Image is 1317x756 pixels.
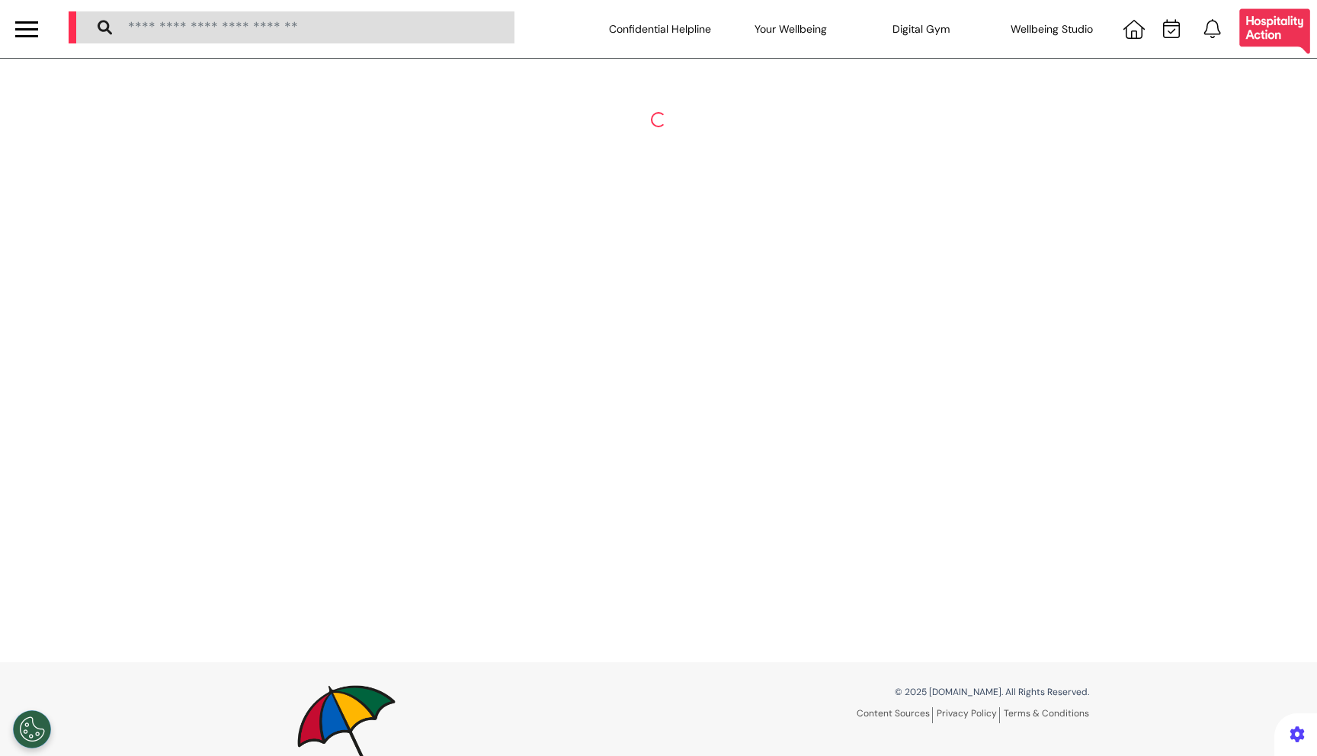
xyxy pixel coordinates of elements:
div: Your Wellbeing [726,8,856,50]
a: Terms & Conditions [1004,707,1089,719]
div: Wellbeing Studio [987,8,1117,50]
a: Privacy Policy [937,707,1000,723]
div: Confidential Helpline [595,8,726,50]
a: Content Sources [857,707,933,723]
p: © 2025 [DOMAIN_NAME]. All Rights Reserved. [670,685,1089,699]
div: Digital Gym [856,8,986,50]
button: Open Preferences [13,710,51,748]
